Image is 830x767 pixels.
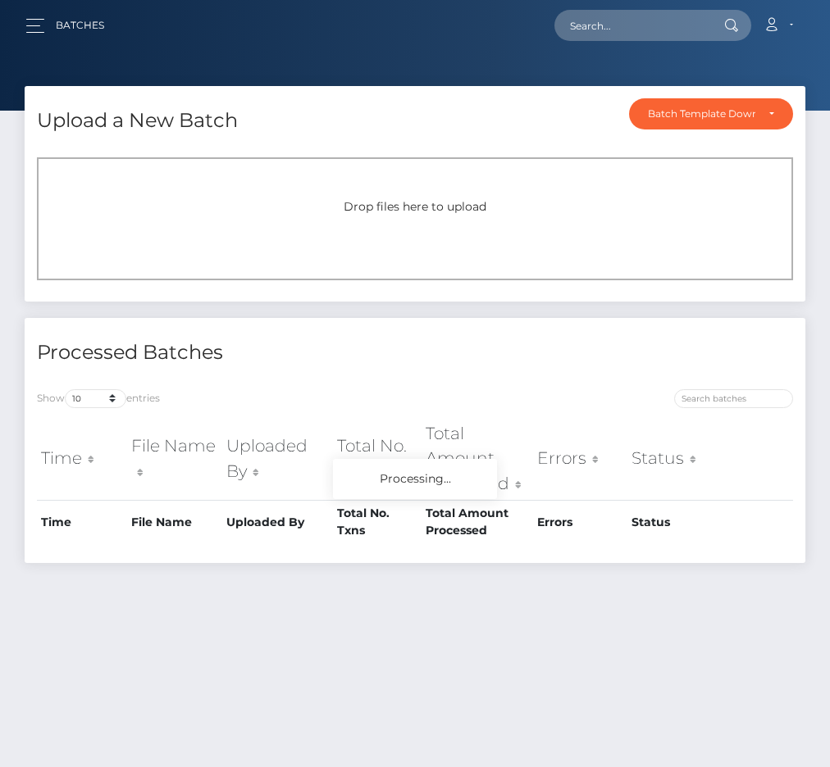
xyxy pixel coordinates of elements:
[648,107,755,120] div: Batch Template Download
[222,417,332,500] th: Uploaded By
[533,417,627,500] th: Errors
[65,389,126,408] select: Showentries
[674,389,793,408] input: Search batches
[37,500,127,543] th: Time
[333,417,422,500] th: Total No. Txns
[533,500,627,543] th: Errors
[333,459,497,499] div: Processing...
[629,98,793,129] button: Batch Template Download
[37,107,238,135] h4: Upload a New Batch
[37,417,127,500] th: Time
[554,10,709,41] input: Search...
[56,8,104,43] a: Batches
[127,417,222,500] th: File Name
[422,500,533,543] th: Total Amount Processed
[344,199,486,214] span: Drop files here to upload
[627,500,723,543] th: Status
[222,500,332,543] th: Uploaded By
[127,500,222,543] th: File Name
[627,417,723,500] th: Status
[422,417,533,500] th: Total Amount Processed
[37,338,403,367] h4: Processed Batches
[333,500,422,543] th: Total No. Txns
[37,389,160,408] label: Show entries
